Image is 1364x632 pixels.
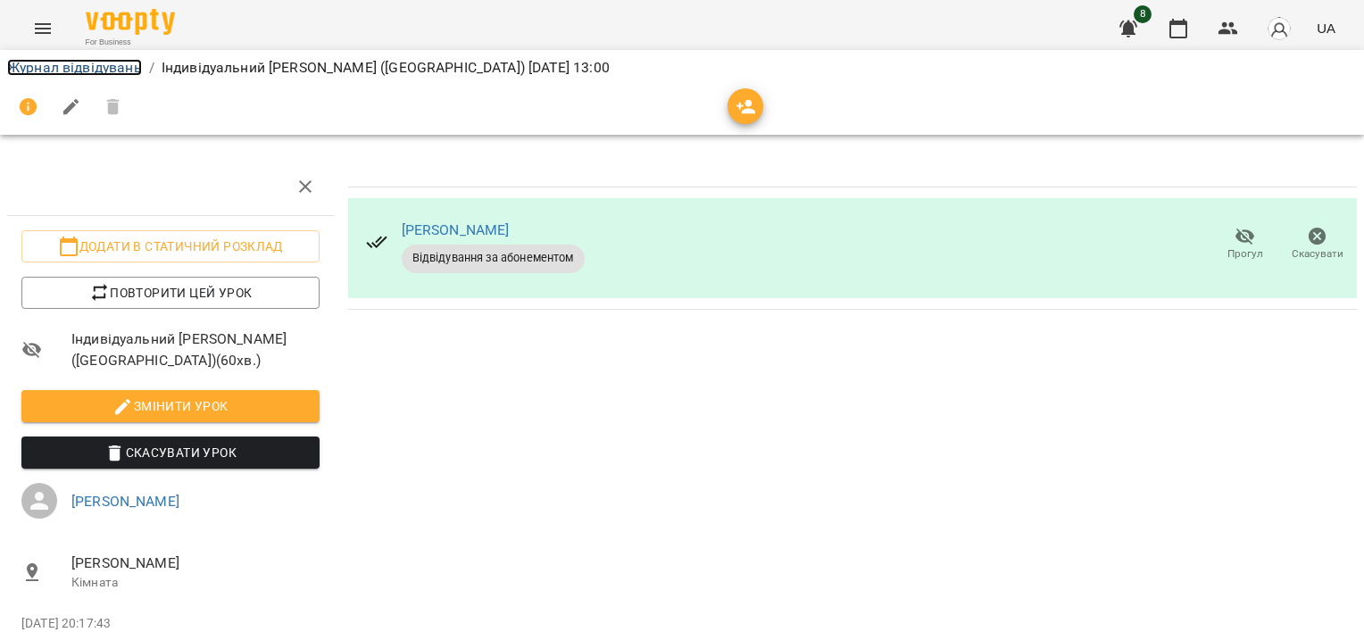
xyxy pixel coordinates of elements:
[1209,220,1281,270] button: Прогул
[36,236,305,257] span: Додати в статичний розклад
[1267,16,1292,41] img: avatar_s.png
[21,390,320,422] button: Змінити урок
[21,230,320,262] button: Додати в статичний розклад
[71,328,320,370] span: Індивідуальний [PERSON_NAME] ([GEOGRAPHIC_DATA]) ( 60 хв. )
[36,442,305,463] span: Скасувати Урок
[71,574,320,592] p: Кімната
[1227,246,1263,262] span: Прогул
[149,57,154,79] li: /
[1317,19,1335,37] span: UA
[21,277,320,309] button: Повторити цей урок
[36,395,305,417] span: Змінити урок
[21,7,64,50] button: Menu
[402,221,510,238] a: [PERSON_NAME]
[1134,5,1152,23] span: 8
[36,282,305,304] span: Повторити цей урок
[71,553,320,574] span: [PERSON_NAME]
[86,37,175,48] span: For Business
[7,59,142,76] a: Журнал відвідувань
[1292,246,1343,262] span: Скасувати
[402,250,585,266] span: Відвідування за абонементом
[162,57,610,79] p: Індивідуальний [PERSON_NAME] ([GEOGRAPHIC_DATA]) [DATE] 13:00
[71,493,179,510] a: [PERSON_NAME]
[1281,220,1353,270] button: Скасувати
[86,9,175,35] img: Voopty Logo
[21,437,320,469] button: Скасувати Урок
[1310,12,1343,45] button: UA
[7,57,1357,79] nav: breadcrumb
